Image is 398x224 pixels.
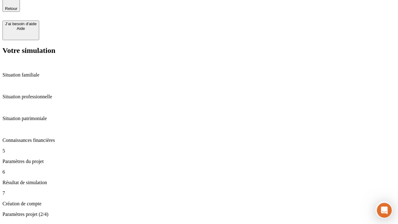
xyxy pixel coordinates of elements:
[2,138,396,143] p: Connaissances financières
[2,180,396,185] p: Résultat de simulation
[2,148,396,154] p: 5
[5,21,37,26] div: J’ai besoin d'aide
[2,94,396,100] p: Situation professionnelle
[2,46,396,55] h2: Votre simulation
[2,169,396,175] p: 6
[5,6,17,11] span: Retour
[2,116,396,121] p: Situation patrimoniale
[2,159,396,164] p: Paramètres du projet
[377,203,392,218] iframe: Intercom live chat
[2,212,396,217] p: Paramètres projet (2/4)
[2,201,396,207] p: Création de compte
[375,201,393,219] iframe: Intercom live chat discovery launcher
[5,26,37,31] div: Aide
[2,72,396,78] p: Situation familiale
[2,190,396,196] p: 7
[2,21,39,40] button: J’ai besoin d'aideAide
